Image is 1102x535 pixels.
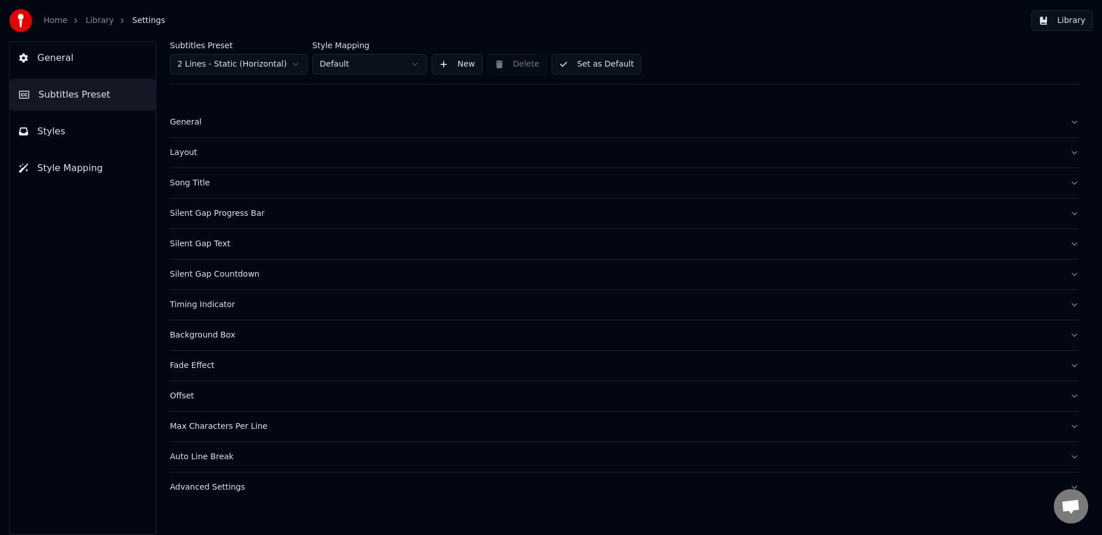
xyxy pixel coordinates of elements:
div: Silent Gap Countdown [170,269,1061,280]
button: General [170,107,1079,137]
button: Auto Line Break [170,442,1079,472]
div: Layout [170,147,1061,158]
button: Silent Gap Countdown [170,259,1079,289]
a: Library [86,15,114,26]
button: Subtitles Preset [10,79,156,111]
div: Offset [170,390,1061,402]
div: Advanced Settings [170,482,1061,493]
span: Style Mapping [37,161,103,175]
button: Silent Gap Progress Bar [170,199,1079,228]
nav: breadcrumb [44,15,165,26]
label: Subtitles Preset [170,41,308,49]
button: Advanced Settings [170,472,1079,502]
img: youka [9,9,32,32]
button: Layout [170,138,1079,168]
div: Silent Gap Text [170,238,1061,250]
button: New [432,54,483,75]
a: Home [44,15,67,26]
span: General [37,51,73,65]
span: Settings [132,15,165,26]
div: Song Title [170,177,1061,189]
div: Auto Line Break [170,451,1061,463]
button: Library [1031,10,1093,31]
div: Max Characters Per Line [170,421,1061,432]
button: Fade Effect [170,351,1079,381]
div: General [170,117,1061,128]
div: Background Box [170,329,1061,341]
button: Silent Gap Text [170,229,1079,259]
button: General [10,42,156,74]
div: Timing Indicator [170,299,1061,311]
button: Styles [10,115,156,148]
button: Style Mapping [10,152,156,184]
div: Open chat [1054,489,1088,524]
span: Styles [37,125,65,138]
button: Background Box [170,320,1079,350]
div: Silent Gap Progress Bar [170,208,1061,219]
label: Style Mapping [312,41,427,49]
span: Subtitles Preset [38,88,110,102]
button: Timing Indicator [170,290,1079,320]
button: Max Characters Per Line [170,412,1079,441]
button: Song Title [170,168,1079,198]
button: Offset [170,381,1079,411]
div: Fade Effect [170,360,1061,371]
button: Set as Default [552,54,642,75]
